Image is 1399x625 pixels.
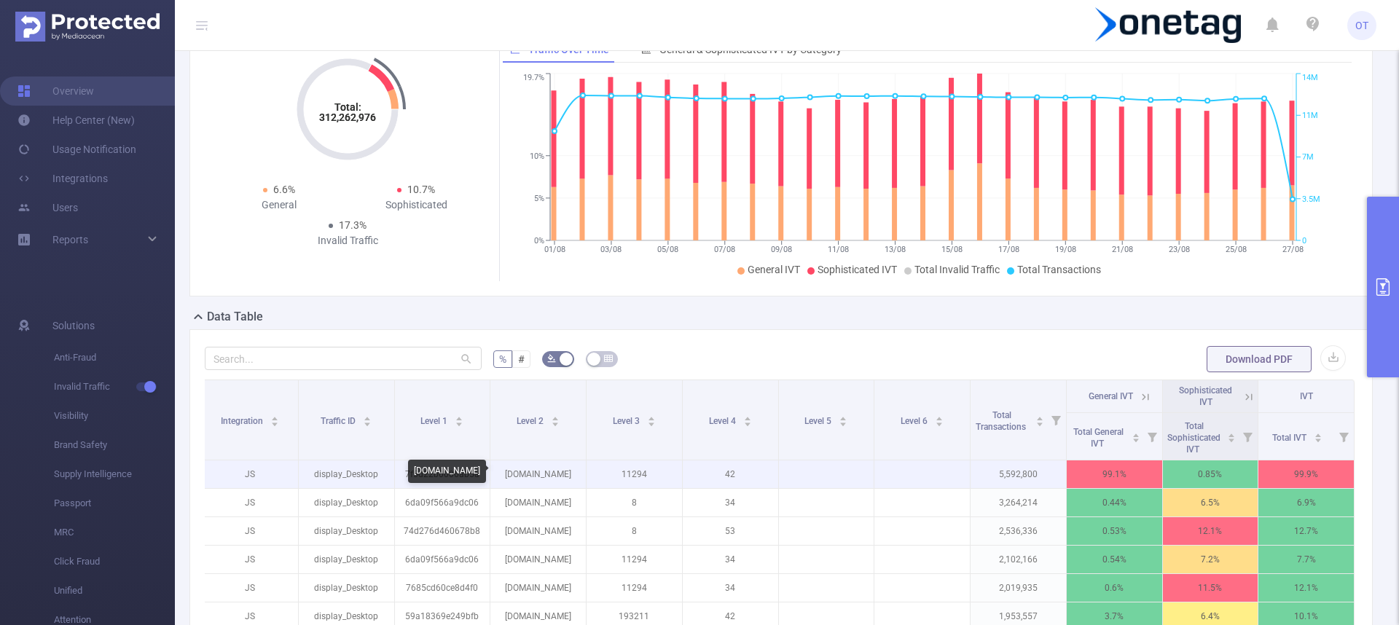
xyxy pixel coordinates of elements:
[221,416,265,426] span: Integration
[52,234,88,245] span: Reports
[490,546,586,573] p: [DOMAIN_NAME]
[1272,433,1309,443] span: Total IVT
[1067,460,1162,488] p: 99.1%
[1073,427,1124,449] span: Total General IVT
[1258,546,1354,573] p: 7.7%
[647,420,655,425] i: icon: caret-down
[455,420,463,425] i: icon: caret-down
[1111,245,1132,254] tspan: 21/08
[552,414,560,419] i: icon: caret-up
[205,347,482,370] input: Search...
[1132,431,1140,440] div: Sort
[490,517,586,545] p: [DOMAIN_NAME]
[971,546,1066,573] p: 2,102,166
[587,574,682,602] p: 11294
[52,225,88,254] a: Reports
[1333,413,1354,460] i: Filter menu
[1163,574,1258,602] p: 11.5%
[971,574,1066,602] p: 2,019,935
[1258,460,1354,488] p: 99.9%
[299,546,394,573] p: display_Desktop
[54,518,175,547] span: MRC
[587,489,682,516] p: 8
[203,489,298,516] p: JS
[455,414,463,419] i: icon: caret-up
[1132,431,1140,436] i: icon: caret-up
[395,460,490,488] p: 7f5d22b0006ab5a
[971,489,1066,516] p: 3,264,214
[203,546,298,573] p: JS
[1089,391,1133,401] span: General IVT
[748,264,800,275] span: General IVT
[203,460,298,488] p: JS
[1227,431,1236,440] div: Sort
[299,574,394,602] p: display_Desktop
[54,431,175,460] span: Brand Safety
[299,517,394,545] p: display_Desktop
[54,489,175,518] span: Passport
[1067,489,1162,516] p: 0.44%
[395,574,490,602] p: 7685cd60ce8d4f0
[771,245,792,254] tspan: 09/08
[587,546,682,573] p: 11294
[339,219,367,231] span: 17.3%
[348,197,485,213] div: Sophisticated
[976,410,1028,432] span: Total Transactions
[54,401,175,431] span: Visibility
[1302,236,1306,245] tspan: 0
[1302,194,1320,204] tspan: 3.5M
[203,574,298,602] p: JS
[279,233,416,248] div: Invalid Traffic
[551,414,560,423] div: Sort
[587,460,682,488] p: 11294
[17,164,108,193] a: Integrations
[1163,489,1258,516] p: 6.5%
[1142,413,1162,460] i: Filter menu
[936,414,944,419] i: icon: caret-up
[683,574,778,602] p: 34
[518,353,525,365] span: #
[1179,385,1232,407] span: Sophisticated IVT
[941,245,962,254] tspan: 15/08
[1302,111,1318,120] tspan: 11M
[271,414,279,419] i: icon: caret-up
[1163,460,1258,488] p: 0.85%
[1228,431,1236,436] i: icon: caret-up
[1054,245,1075,254] tspan: 19/08
[54,547,175,576] span: Click Fraud
[407,184,435,195] span: 10.7%
[1302,153,1314,162] tspan: 7M
[54,343,175,372] span: Anti-Fraud
[534,194,544,203] tspan: 5%
[936,420,944,425] i: icon: caret-down
[534,236,544,245] tspan: 0%
[971,517,1066,545] p: 2,536,336
[1258,517,1354,545] p: 12.7%
[1302,74,1318,83] tspan: 14M
[523,74,544,83] tspan: 19.7%
[743,414,751,419] i: icon: caret-up
[408,460,486,483] div: [DOMAIN_NAME]
[395,517,490,545] p: 74d276d460678b8
[1282,245,1303,254] tspan: 27/08
[914,264,1000,275] span: Total Invalid Traffic
[321,416,358,426] span: Traffic ID
[490,489,586,516] p: [DOMAIN_NAME]
[600,245,622,254] tspan: 03/08
[1067,517,1162,545] p: 0.53%
[971,460,1066,488] p: 5,592,800
[17,106,135,135] a: Help Center (New)
[455,414,463,423] div: Sort
[544,245,565,254] tspan: 01/08
[364,414,372,419] i: icon: caret-up
[1163,546,1258,573] p: 7.2%
[998,245,1019,254] tspan: 17/08
[1168,245,1189,254] tspan: 23/08
[1207,346,1312,372] button: Download PDF
[613,416,642,426] span: Level 3
[547,354,556,363] i: icon: bg-colors
[647,414,655,419] i: icon: caret-up
[207,308,263,326] h2: Data Table
[885,245,906,254] tspan: 13/08
[270,414,279,423] div: Sort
